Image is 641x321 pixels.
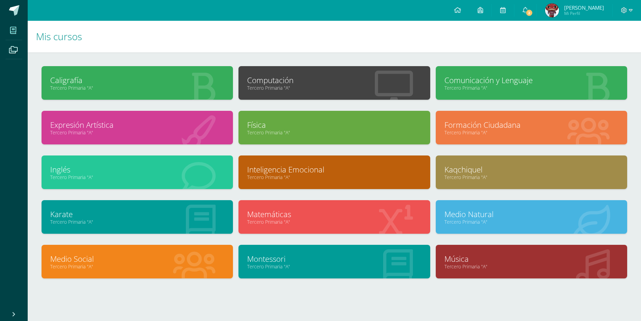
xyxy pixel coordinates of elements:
a: Tercero Primaria "A" [50,129,224,136]
a: Tercero Primaria "A" [50,263,224,270]
a: Tercero Primaria "A" [247,263,421,270]
a: Tercero Primaria "A" [444,129,619,136]
a: Montessori [247,253,421,264]
a: Tercero Primaria "A" [247,174,421,180]
a: Inteligencia Emocional [247,164,421,175]
a: Tercero Primaria "A" [247,129,421,136]
a: Comunicación y Lenguaje [444,75,619,86]
span: [PERSON_NAME] [564,4,604,11]
a: Medio Natural [444,209,619,220]
a: Tercero Primaria "A" [247,219,421,225]
a: Medio Social [50,253,224,264]
a: Expresión Artística [50,119,224,130]
a: Tercero Primaria "A" [444,84,619,91]
a: Tercero Primaria "A" [444,219,619,225]
a: Formación Ciudadana [444,119,619,130]
a: Tercero Primaria "A" [50,174,224,180]
a: Computación [247,75,421,86]
a: Tercero Primaria "A" [50,84,224,91]
span: 2 [525,9,533,17]
a: Kaqchiquel [444,164,619,175]
a: Matemáticas [247,209,421,220]
a: Inglés [50,164,224,175]
img: 90260e578af8872aad5792e775c3c247.png [545,3,559,17]
a: Tercero Primaria "A" [247,84,421,91]
a: Tercero Primaria "A" [444,263,619,270]
a: Física [247,119,421,130]
a: Karate [50,209,224,220]
a: Caligrafía [50,75,224,86]
a: Tercero Primaria "A" [50,219,224,225]
a: Música [444,253,619,264]
span: Mis cursos [36,30,82,43]
a: Tercero Primaria "A" [444,174,619,180]
span: Mi Perfil [564,10,604,16]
